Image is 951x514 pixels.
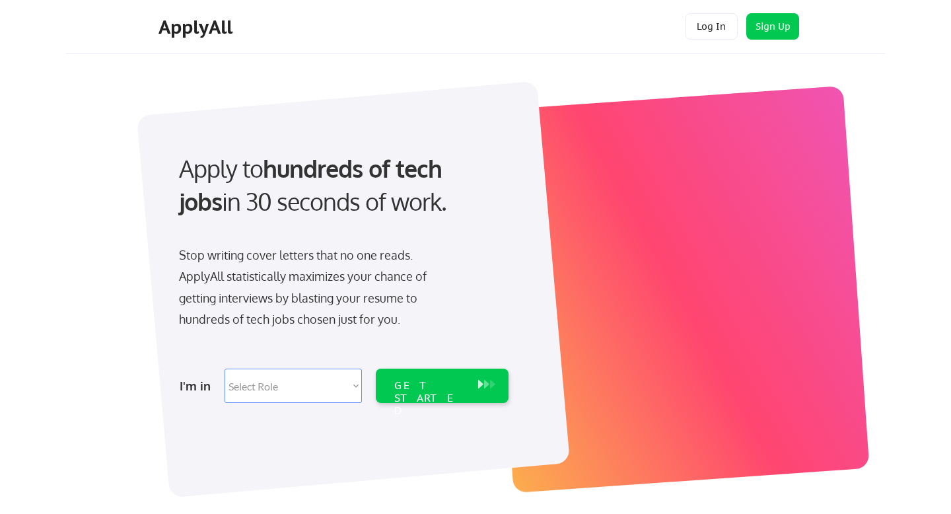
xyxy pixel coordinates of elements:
div: Stop writing cover letters that no one reads. ApplyAll statistically maximizes your chance of get... [179,244,450,330]
div: GET STARTED [394,379,465,418]
div: Apply to in 30 seconds of work. [179,152,503,219]
button: Sign Up [746,13,799,40]
div: I'm in [180,375,217,396]
button: Log In [685,13,738,40]
div: ApplyAll [158,16,236,38]
strong: hundreds of tech jobs [179,153,448,216]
